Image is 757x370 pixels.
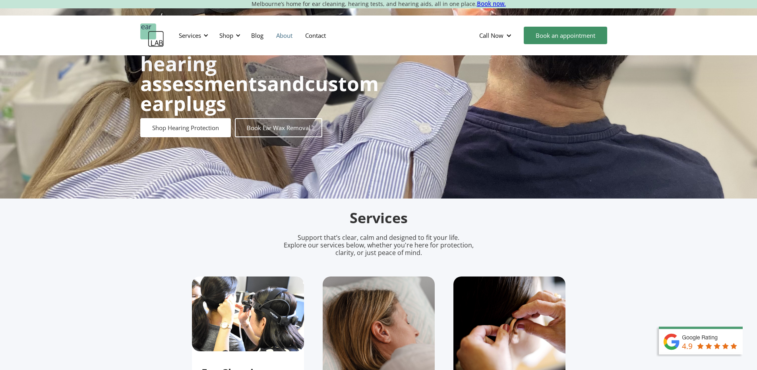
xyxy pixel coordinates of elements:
div: Call Now [473,23,520,47]
div: Services [179,31,201,39]
a: Shop Hearing Protection [140,118,231,137]
p: Support that’s clear, calm and designed to fit your life. Explore our services below, whether you... [273,234,484,257]
a: home [140,23,164,47]
div: Services [174,23,211,47]
strong: custom earplugs [140,70,379,117]
a: Contact [299,24,332,47]
h2: Services [192,209,565,228]
a: Book Ear Wax Removal [235,118,322,137]
div: Shop [215,23,243,47]
div: Shop [219,31,233,39]
a: About [270,24,299,47]
a: Blog [245,24,270,47]
h1: and [140,34,379,113]
div: Call Now [479,31,503,39]
strong: Ear wax removal, hearing assessments [140,30,311,97]
a: Book an appointment [524,27,607,44]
